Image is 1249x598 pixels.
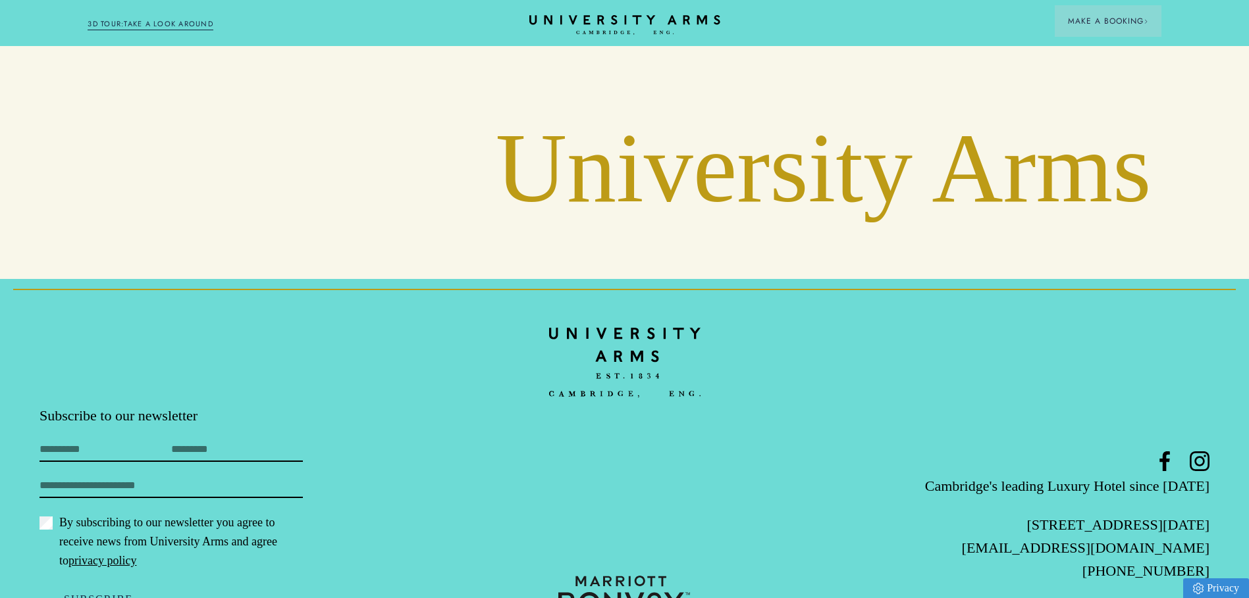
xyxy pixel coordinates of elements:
[1155,451,1175,471] a: Facebook
[820,513,1209,536] p: [STREET_ADDRESS][DATE]
[40,516,53,530] input: By subscribing to our newsletter you agree to receive news from University Arms and agree topriva...
[549,318,701,406] a: Home
[820,474,1209,497] p: Cambridge's leading Luxury Hotel since [DATE]
[549,318,701,407] img: bc90c398f2f6aa16c3ede0e16ee64a97.svg
[40,406,429,426] p: Subscribe to our newsletter
[40,513,303,570] label: By subscribing to our newsletter you agree to receive news from University Arms and agree to
[1144,19,1148,24] img: Arrow icon
[1082,562,1209,579] a: [PHONE_NUMBER]
[1190,451,1209,471] a: Instagram
[1183,578,1249,598] a: Privacy
[1068,15,1148,27] span: Make a Booking
[962,539,1209,556] a: [EMAIL_ADDRESS][DOMAIN_NAME]
[1055,5,1161,37] button: Make a BookingArrow icon
[1193,583,1204,594] img: Privacy
[68,554,136,567] a: privacy policy
[88,18,213,30] a: 3D TOUR:TAKE A LOOK AROUND
[529,15,720,36] a: Home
